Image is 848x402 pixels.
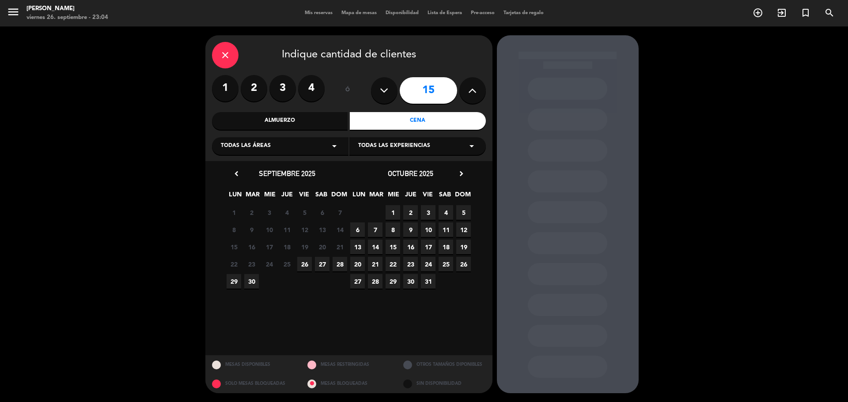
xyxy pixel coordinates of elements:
[26,13,108,22] div: viernes 26. septiembre - 23:04
[232,169,241,178] i: chevron_left
[337,11,381,15] span: Mapa de mesas
[352,189,366,204] span: LUN
[300,11,337,15] span: Mis reservas
[403,205,418,220] span: 2
[297,205,312,220] span: 5
[212,42,486,68] div: Indique cantidad de clientes
[333,75,362,106] div: ó
[329,141,340,151] i: arrow_drop_down
[7,5,20,19] i: menu
[280,189,294,204] span: JUE
[439,205,453,220] span: 4
[301,355,397,374] div: MESAS RESTRINGIDAS
[438,189,452,204] span: SAB
[227,240,241,254] span: 15
[386,274,400,289] span: 29
[262,189,277,204] span: MIE
[466,141,477,151] i: arrow_drop_down
[350,112,486,130] div: Cena
[386,205,400,220] span: 1
[499,11,548,15] span: Tarjetas de regalo
[227,222,241,237] span: 8
[298,75,325,101] label: 4
[315,222,329,237] span: 13
[403,257,418,271] span: 23
[456,240,471,254] span: 19
[245,189,260,204] span: MAR
[456,205,471,220] span: 5
[439,240,453,254] span: 18
[753,8,763,18] i: add_circle_outline
[227,205,241,220] span: 1
[297,189,311,204] span: VIE
[421,257,435,271] span: 24
[244,240,259,254] span: 16
[421,240,435,254] span: 17
[244,222,259,237] span: 9
[358,142,430,150] span: Todas las experiencias
[315,257,329,271] span: 27
[262,222,276,237] span: 10
[228,189,242,204] span: LUN
[297,222,312,237] span: 12
[262,257,276,271] span: 24
[381,11,423,15] span: Disponibilidad
[368,240,382,254] span: 14
[403,240,418,254] span: 16
[423,11,466,15] span: Lista de Espera
[368,274,382,289] span: 28
[205,355,301,374] div: MESAS DISPONIBLES
[301,374,397,393] div: MESAS BLOQUEADAS
[403,222,418,237] span: 9
[227,274,241,289] span: 29
[369,189,383,204] span: MAR
[386,189,401,204] span: MIE
[333,240,347,254] span: 21
[456,222,471,237] span: 12
[439,222,453,237] span: 11
[212,75,238,101] label: 1
[368,257,382,271] span: 21
[824,8,835,18] i: search
[439,257,453,271] span: 25
[26,4,108,13] div: [PERSON_NAME]
[420,189,435,204] span: VIE
[403,189,418,204] span: JUE
[280,222,294,237] span: 11
[262,240,276,254] span: 17
[333,257,347,271] span: 28
[455,189,469,204] span: DOM
[421,222,435,237] span: 10
[220,50,231,60] i: close
[331,189,346,204] span: DOM
[262,205,276,220] span: 3
[259,169,315,178] span: septiembre 2025
[397,374,492,393] div: SIN DISPONIBILIDAD
[297,240,312,254] span: 19
[350,222,365,237] span: 6
[280,240,294,254] span: 18
[205,374,301,393] div: SOLO MESAS BLOQUEADAS
[800,8,811,18] i: turned_in_not
[212,112,348,130] div: Almuerzo
[421,274,435,289] span: 31
[221,142,271,150] span: Todas las áreas
[269,75,296,101] label: 3
[314,189,329,204] span: SAB
[350,257,365,271] span: 20
[350,240,365,254] span: 13
[456,257,471,271] span: 26
[315,205,329,220] span: 6
[457,169,466,178] i: chevron_right
[776,8,787,18] i: exit_to_app
[280,205,294,220] span: 4
[7,5,20,22] button: menu
[403,274,418,289] span: 30
[466,11,499,15] span: Pre-acceso
[388,169,433,178] span: octubre 2025
[244,205,259,220] span: 2
[386,222,400,237] span: 8
[368,222,382,237] span: 7
[333,222,347,237] span: 14
[280,257,294,271] span: 25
